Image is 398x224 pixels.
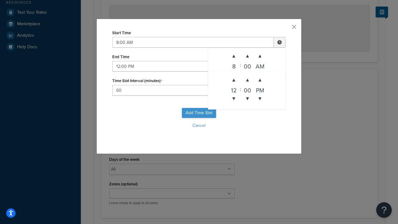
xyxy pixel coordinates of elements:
[228,68,240,81] span: ▼
[240,50,241,81] div: :
[241,50,254,62] span: ▲
[254,74,266,86] span: ▲
[241,86,254,92] div: 00
[241,92,254,105] span: ▼
[254,86,266,92] div: PM
[254,92,266,105] span: ▼
[112,30,131,35] label: Start Time
[228,50,240,62] span: ▲
[228,62,240,68] div: 8
[241,62,254,68] div: 00
[254,50,266,62] span: ▲
[228,86,240,92] div: 12
[254,68,266,81] span: ▼
[240,74,241,105] div: :
[182,108,216,118] button: Add Time Slot
[228,92,240,105] span: ▼
[112,121,286,130] button: Cancel
[112,78,162,83] label: Time Slot Interval (minutes)
[254,62,266,68] div: AM
[228,74,240,86] span: ▲
[112,54,129,59] label: End Time
[241,74,254,86] span: ▲
[241,68,254,81] span: ▼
